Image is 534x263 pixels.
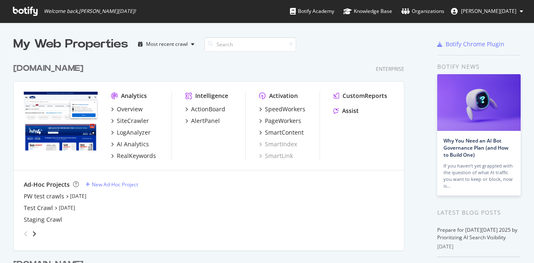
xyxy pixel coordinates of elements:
span: Naveen Raja Singaraju [461,8,516,15]
a: AI Analytics [111,140,149,148]
div: SmartContent [265,128,304,137]
div: Knowledge Base [343,7,392,15]
span: Welcome back, [PERSON_NAME][DATE] ! [44,8,136,15]
div: PageWorkers [265,117,301,125]
a: PW test crawls [24,192,64,200]
div: New Ad-Hoc Project [92,181,138,188]
button: [PERSON_NAME][DATE] [444,5,530,18]
a: SmartLink [259,152,293,160]
div: Ad-Hoc Projects [24,180,70,189]
div: Enterprise [376,65,404,73]
div: SiteCrawler [117,117,149,125]
div: LogAnalyzer [117,128,151,137]
a: New Ad-Hoc Project [86,181,138,188]
div: Organizations [401,7,444,15]
a: SmartContent [259,128,304,137]
a: PageWorkers [259,117,301,125]
a: Botify Chrome Plugin [437,40,504,48]
div: [DATE] [437,243,521,250]
a: [DOMAIN_NAME] [13,63,87,75]
a: RealKeywords [111,152,156,160]
div: CustomReports [343,92,387,100]
div: Analytics [121,92,147,100]
div: angle-right [31,230,37,238]
div: Most recent crawl [146,42,188,47]
div: ActionBoard [191,105,225,113]
div: angle-left [20,227,31,240]
a: [DATE] [70,193,86,200]
a: Why You Need an AI Bot Governance Plan (and How to Build One) [443,137,509,158]
a: Test Crawl [24,204,53,212]
div: AlertPanel [191,117,220,125]
div: AI Analytics [117,140,149,148]
div: If you haven’t yet grappled with the question of what AI traffic you want to keep or block, now is… [443,163,514,189]
a: Prepare for [DATE][DATE] 2025 by Prioritizing AI Search Visibility [437,226,517,241]
div: Assist [342,107,359,115]
div: Latest Blog Posts [437,208,521,217]
div: My Web Properties [13,36,128,53]
a: ActionBoard [185,105,225,113]
a: SmartIndex [259,140,297,148]
button: Most recent crawl [135,38,198,51]
div: RealKeywords [117,152,156,160]
div: [DOMAIN_NAME] [13,63,83,75]
a: LogAnalyzer [111,128,151,137]
a: SpeedWorkers [259,105,305,113]
div: Botify Academy [290,7,334,15]
div: Botify news [437,62,521,71]
a: Staging Crawl [24,215,62,224]
input: Search [204,37,296,52]
a: Overview [111,105,143,113]
a: [DATE] [59,204,75,211]
img: Why You Need an AI Bot Governance Plan (and How to Build One) [437,74,521,131]
a: AlertPanel [185,117,220,125]
div: Activation [269,92,298,100]
img: www.lowes.com [24,92,98,151]
div: Intelligence [195,92,228,100]
a: CustomReports [333,92,387,100]
div: SpeedWorkers [265,105,305,113]
a: Assist [333,107,359,115]
div: Overview [117,105,143,113]
a: SiteCrawler [111,117,149,125]
div: Botify Chrome Plugin [446,40,504,48]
